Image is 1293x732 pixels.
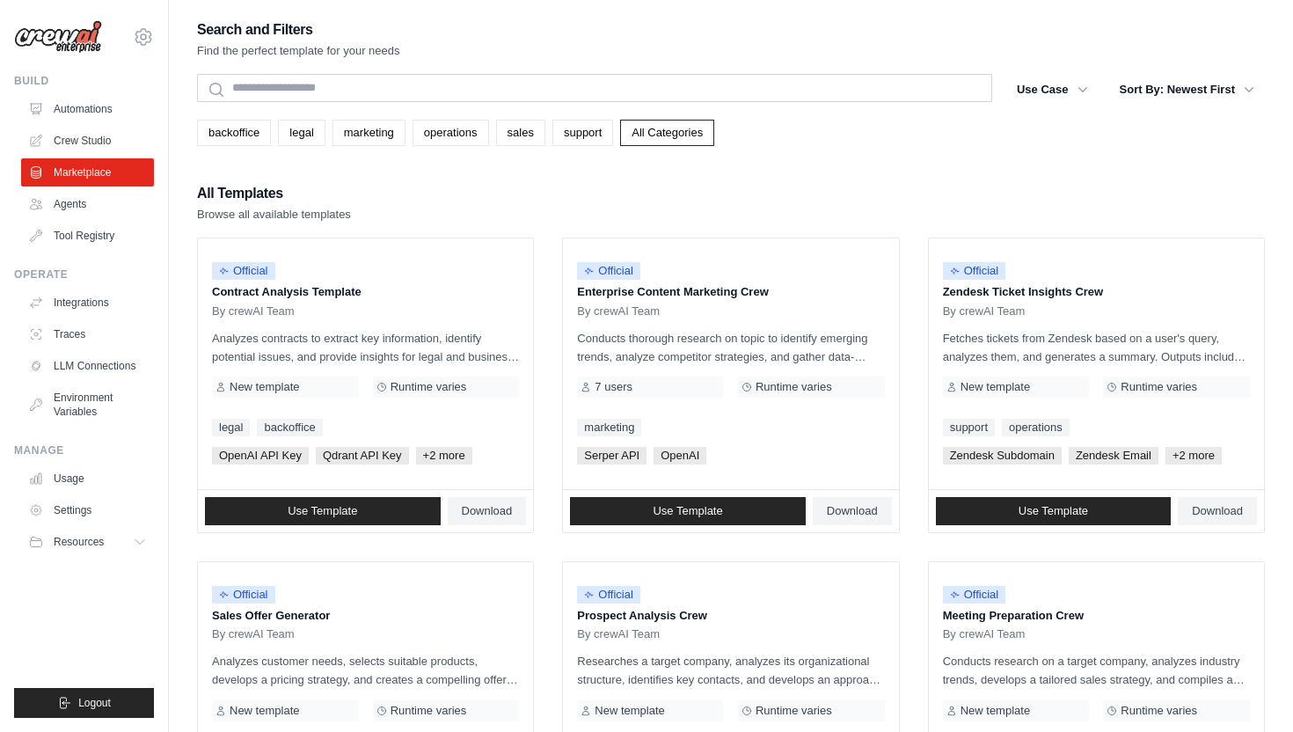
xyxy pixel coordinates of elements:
a: Download [1178,497,1257,525]
span: Use Template [653,504,722,518]
a: Environment Variables [21,384,154,426]
img: Logo [14,20,102,54]
p: Analyzes customer needs, selects suitable products, develops a pricing strategy, and creates a co... [212,652,519,689]
a: support [552,120,613,146]
div: Operate [14,267,154,282]
p: Zendesk Ticket Insights Crew [943,283,1250,301]
span: Download [462,504,513,518]
button: Sort By: Newest First [1109,74,1265,106]
span: Runtime varies [391,380,467,394]
p: Meeting Preparation Crew [943,607,1250,625]
span: Official [943,586,1006,604]
span: New template [961,704,1030,718]
a: marketing [332,120,405,146]
span: New template [595,704,664,718]
a: Automations [21,95,154,123]
p: Enterprise Content Marketing Crew [577,283,884,301]
span: By crewAI Team [212,627,295,641]
span: Official [943,262,1006,280]
p: Sales Offer Generator [212,607,519,625]
span: Zendesk Email [1069,447,1158,465]
p: Conducts research on a target company, analyzes industry trends, develops a tailored sales strate... [943,652,1250,689]
span: New template [230,704,299,718]
a: sales [496,120,545,146]
span: Qdrant API Key [316,447,409,465]
span: Official [212,586,275,604]
a: Integrations [21,289,154,317]
span: Runtime varies [756,704,832,718]
a: operations [1002,419,1070,436]
span: Logout [78,696,111,710]
span: Serper API [577,447,646,465]
span: Runtime varies [1121,380,1197,394]
a: Agents [21,190,154,218]
div: Build [14,74,154,88]
a: support [943,419,995,436]
span: New template [961,380,1030,394]
span: Use Template [1019,504,1088,518]
a: backoffice [257,419,322,436]
a: LLM Connections [21,352,154,380]
p: Prospect Analysis Crew [577,607,884,625]
a: operations [413,120,489,146]
span: Download [1192,504,1243,518]
a: Traces [21,320,154,348]
a: backoffice [197,120,271,146]
a: legal [212,419,250,436]
p: Analyzes contracts to extract key information, identify potential issues, and provide insights fo... [212,329,519,366]
a: Marketplace [21,158,154,187]
span: Runtime varies [756,380,832,394]
span: Use Template [288,504,357,518]
p: Find the perfect template for your needs [197,42,400,60]
span: Zendesk Subdomain [943,447,1062,465]
button: Resources [21,528,154,556]
button: Logout [14,688,154,718]
a: Use Template [570,497,806,525]
span: Runtime varies [391,704,467,718]
span: New template [230,380,299,394]
a: Download [448,497,527,525]
span: By crewAI Team [943,304,1026,318]
h2: Search and Filters [197,18,400,42]
span: +2 more [1165,447,1222,465]
span: By crewAI Team [212,304,295,318]
a: Use Template [936,497,1172,525]
p: Contract Analysis Template [212,283,519,301]
a: All Categories [620,120,714,146]
span: Download [827,504,878,518]
span: 7 users [595,380,632,394]
h2: All Templates [197,181,351,206]
a: Crew Studio [21,127,154,155]
p: Researches a target company, analyzes its organizational structure, identifies key contacts, and ... [577,652,884,689]
span: Official [577,262,640,280]
a: Settings [21,496,154,524]
a: legal [278,120,325,146]
p: Fetches tickets from Zendesk based on a user's query, analyzes them, and generates a summary. Out... [943,329,1250,366]
a: Usage [21,465,154,493]
span: OpenAI API Key [212,447,309,465]
span: +2 more [416,447,472,465]
span: Official [577,586,640,604]
span: By crewAI Team [943,627,1026,641]
span: By crewAI Team [577,304,660,318]
button: Use Case [1006,74,1099,106]
span: Official [212,262,275,280]
a: Use Template [205,497,441,525]
span: By crewAI Team [577,627,660,641]
div: Manage [14,443,154,457]
p: Conducts thorough research on topic to identify emerging trends, analyze competitor strategies, a... [577,329,884,366]
span: OpenAI [654,447,706,465]
span: Resources [54,535,104,549]
a: Tool Registry [21,222,154,250]
span: Runtime varies [1121,704,1197,718]
a: marketing [577,419,641,436]
p: Browse all available templates [197,206,351,223]
a: Download [813,497,892,525]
